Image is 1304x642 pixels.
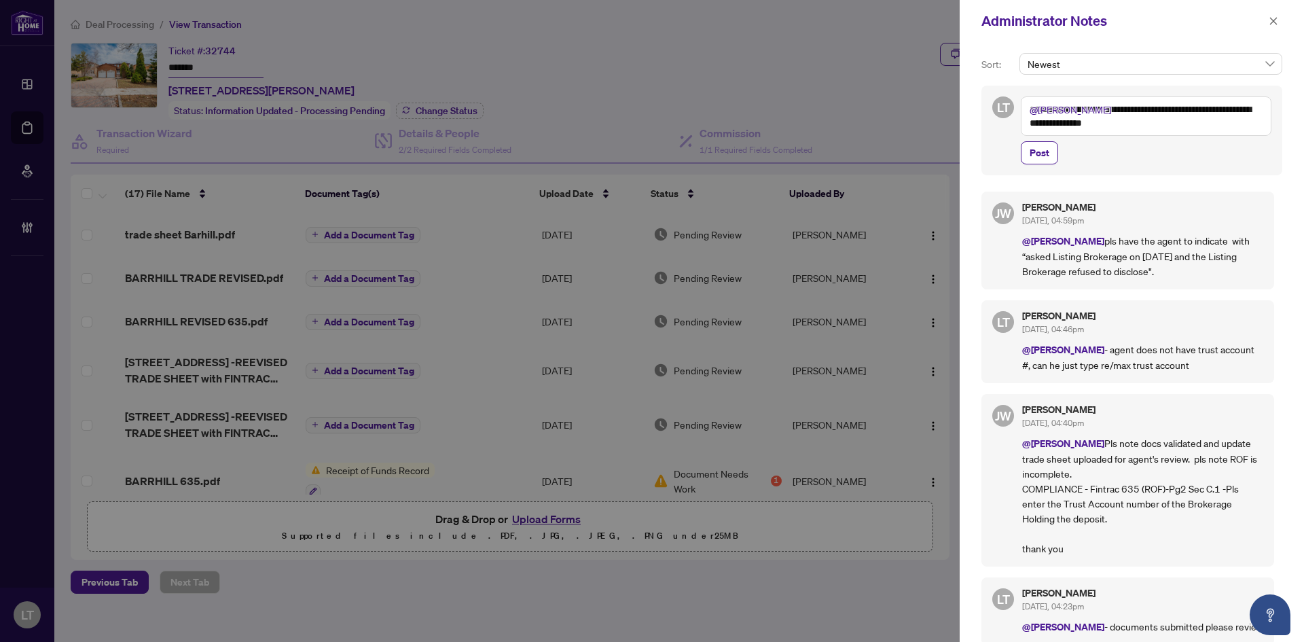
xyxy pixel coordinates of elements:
span: JW [995,204,1011,223]
span: Post [1030,142,1049,164]
span: [DATE], 04:59pm [1022,215,1084,226]
h5: [PERSON_NAME] [1022,405,1263,414]
span: @[PERSON_NAME] [1022,343,1104,356]
span: [DATE], 04:46pm [1022,324,1084,334]
span: LT [997,98,1010,117]
p: Sort: [981,57,1014,72]
h5: [PERSON_NAME] [1022,588,1263,598]
span: [DATE], 04:40pm [1022,418,1084,428]
span: LT [997,590,1010,609]
div: Administrator Notes [981,11,1265,31]
button: Post [1021,141,1058,164]
span: [DATE], 04:23pm [1022,601,1084,611]
p: Pls note docs validated and update trade sheet uploaded for agent's review. pls note ROF is incom... [1022,435,1263,556]
span: LT [997,313,1010,332]
span: JW [995,406,1011,425]
span: @[PERSON_NAME] [1022,437,1104,450]
span: close [1269,16,1278,26]
button: Open asap [1250,594,1290,635]
span: Newest [1028,54,1274,74]
h5: [PERSON_NAME] [1022,311,1263,321]
span: @[PERSON_NAME] [1022,620,1104,633]
p: - agent does not have trust account #, can he just type re/max trust account [1022,342,1263,372]
span: @[PERSON_NAME] [1022,234,1104,247]
h5: [PERSON_NAME] [1022,202,1263,212]
p: - documents submitted please review [1022,619,1263,635]
p: pls have the agent to indicate with “asked Listing Brokerage on [DATE] and the Listing Brokerage ... [1022,233,1263,279]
